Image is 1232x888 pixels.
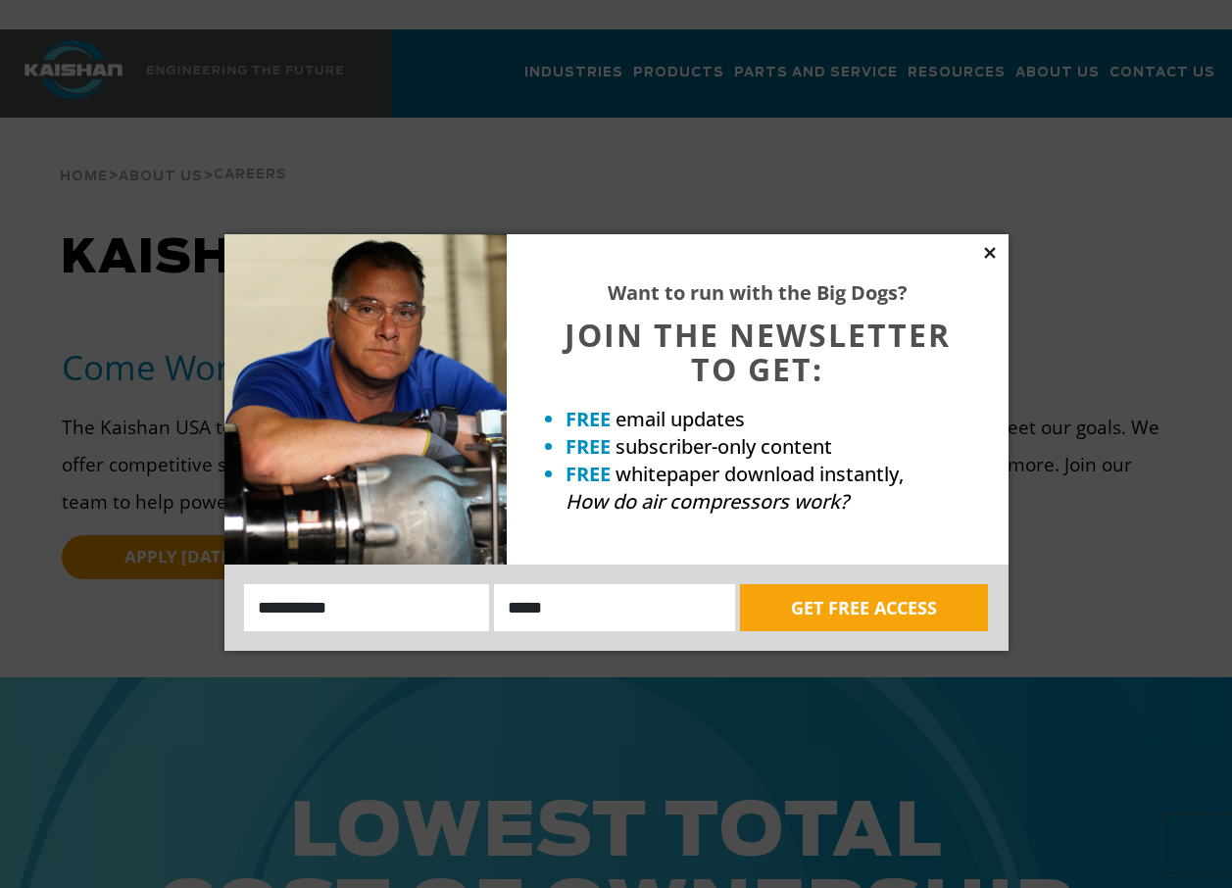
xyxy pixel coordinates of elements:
span: JOIN THE NEWSLETTER TO GET: [565,314,951,390]
input: Email [494,584,735,631]
strong: FREE [566,406,611,432]
span: whitepaper download instantly, [616,461,904,487]
strong: FREE [566,433,611,460]
strong: Want to run with the Big Dogs? [608,279,908,306]
strong: FREE [566,461,611,487]
span: email updates [616,406,745,432]
button: Close [981,244,999,262]
input: Name: [244,584,490,631]
button: GET FREE ACCESS [740,584,988,631]
em: How do air compressors work? [566,488,849,515]
span: subscriber-only content [616,433,832,460]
